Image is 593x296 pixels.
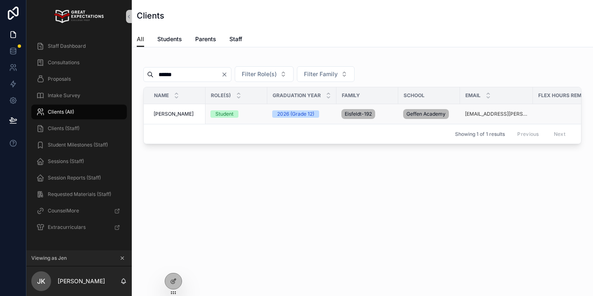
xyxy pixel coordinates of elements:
span: Extracurriculars [48,224,86,231]
a: [EMAIL_ADDRESS][PERSON_NAME][DOMAIN_NAME] [465,111,528,117]
span: Viewing as Jen [31,255,67,261]
span: Sessions (Staff) [48,158,84,165]
a: Geffen Academy [403,107,455,121]
a: Proposals [31,72,127,86]
a: Staff [229,32,242,48]
h1: Clients [137,10,164,21]
a: CounselMore [31,203,127,218]
a: Student [210,110,262,118]
div: scrollable content [26,33,132,245]
span: Session Reports (Staff) [48,175,101,181]
button: Select Button [297,66,355,82]
div: 2026 (Grade 12) [277,110,314,118]
button: Clear [221,71,231,78]
span: Name [154,92,169,99]
span: All [137,35,144,43]
a: 2026 (Grade 12) [272,110,332,118]
span: Filter Family [304,70,338,78]
a: Extracurriculars [31,220,127,235]
a: All [137,32,144,47]
a: Intake Survey [31,88,127,103]
p: [PERSON_NAME] [58,277,105,285]
img: App logo [54,10,103,23]
span: Proposals [48,76,71,82]
a: Staff Dashboard [31,39,127,54]
a: Session Reports (Staff) [31,170,127,185]
span: Clients (Staff) [48,125,79,132]
a: Clients (Staff) [31,121,127,136]
span: School [404,92,425,99]
a: Parents [195,32,216,48]
span: Requested Materials (Staff) [48,191,111,198]
span: Consultations [48,59,79,66]
span: Student Milestones (Staff) [48,142,108,148]
span: Students [157,35,182,43]
span: CounselMore [48,207,79,214]
a: Student Milestones (Staff) [31,138,127,152]
span: Staff [229,35,242,43]
span: Showing 1 of 1 results [455,131,505,138]
span: Intake Survey [48,92,80,99]
span: [PERSON_NAME] [154,111,194,117]
span: Eisfeldt-192 [345,111,372,117]
span: Family [342,92,360,99]
span: Filter Role(s) [242,70,277,78]
a: Requested Materials (Staff) [31,187,127,202]
span: Clients (All) [48,109,74,115]
button: Select Button [235,66,294,82]
a: Clients (All) [31,105,127,119]
span: Email [465,92,481,99]
a: Sessions (Staff) [31,154,127,169]
div: Student [215,110,233,118]
span: Geffen Academy [406,111,446,117]
span: JK [37,276,45,286]
a: [PERSON_NAME] [154,111,201,117]
a: Consultations [31,55,127,70]
a: Students [157,32,182,48]
span: Role(s) [211,92,231,99]
span: Staff Dashboard [48,43,86,49]
span: Graduation Year [273,92,321,99]
span: Parents [195,35,216,43]
a: Eisfeldt-192 [341,107,393,121]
